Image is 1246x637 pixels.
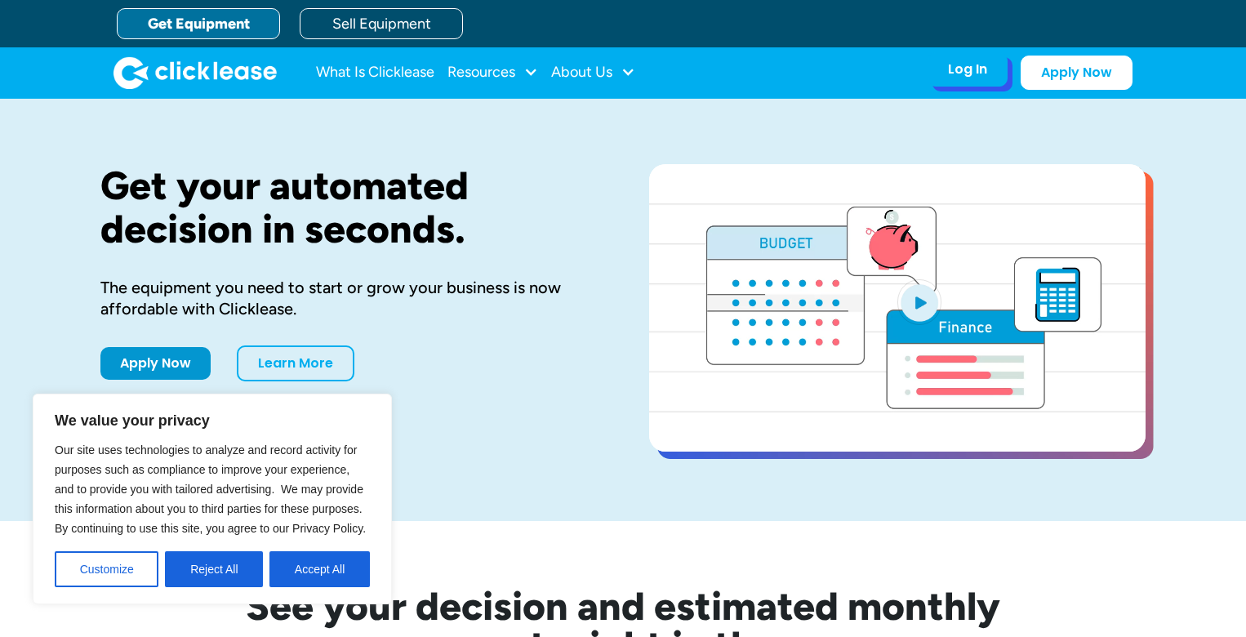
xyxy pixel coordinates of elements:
div: Log In [948,61,987,78]
span: Our site uses technologies to analyze and record activity for purposes such as compliance to impr... [55,443,366,535]
div: We value your privacy [33,394,392,604]
img: Blue play button logo on a light blue circular background [897,279,941,325]
p: We value your privacy [55,411,370,430]
button: Customize [55,551,158,587]
h1: Get your automated decision in seconds. [100,164,597,251]
a: Learn More [237,345,354,381]
img: Clicklease logo [113,56,277,89]
a: Sell Equipment [300,8,463,39]
div: About Us [551,56,635,89]
div: The equipment you need to start or grow your business is now affordable with Clicklease. [100,277,597,319]
a: What Is Clicklease [316,56,434,89]
a: open lightbox [649,164,1146,452]
button: Reject All [165,551,263,587]
a: Apply Now [100,347,211,380]
button: Accept All [269,551,370,587]
a: Get Equipment [117,8,280,39]
div: Resources [447,56,538,89]
a: home [113,56,277,89]
a: Apply Now [1021,56,1133,90]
